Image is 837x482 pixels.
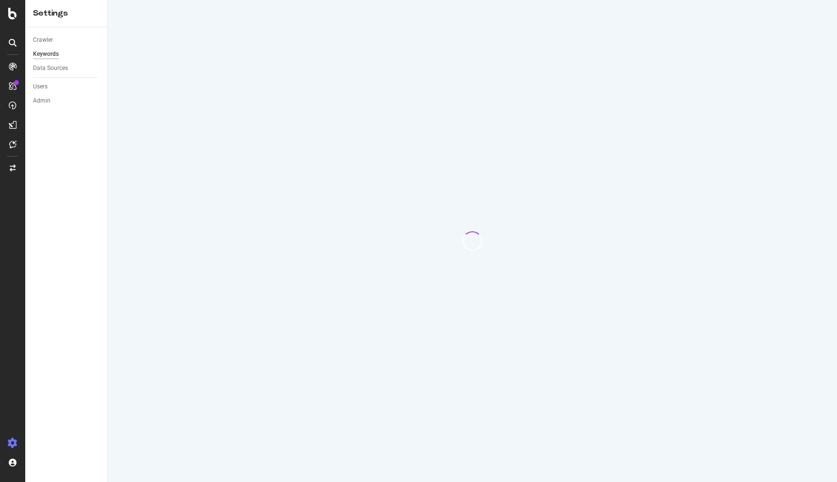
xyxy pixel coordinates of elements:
div: Admin [33,96,50,106]
a: Crawler [33,35,100,45]
div: Users [33,82,48,92]
a: Admin [33,96,100,106]
div: Data Sources [33,63,68,73]
a: Keywords [33,49,100,59]
a: Data Sources [33,63,100,73]
div: Settings [33,8,100,19]
div: Crawler [33,35,53,45]
div: Keywords [33,49,59,59]
a: Users [33,82,100,92]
